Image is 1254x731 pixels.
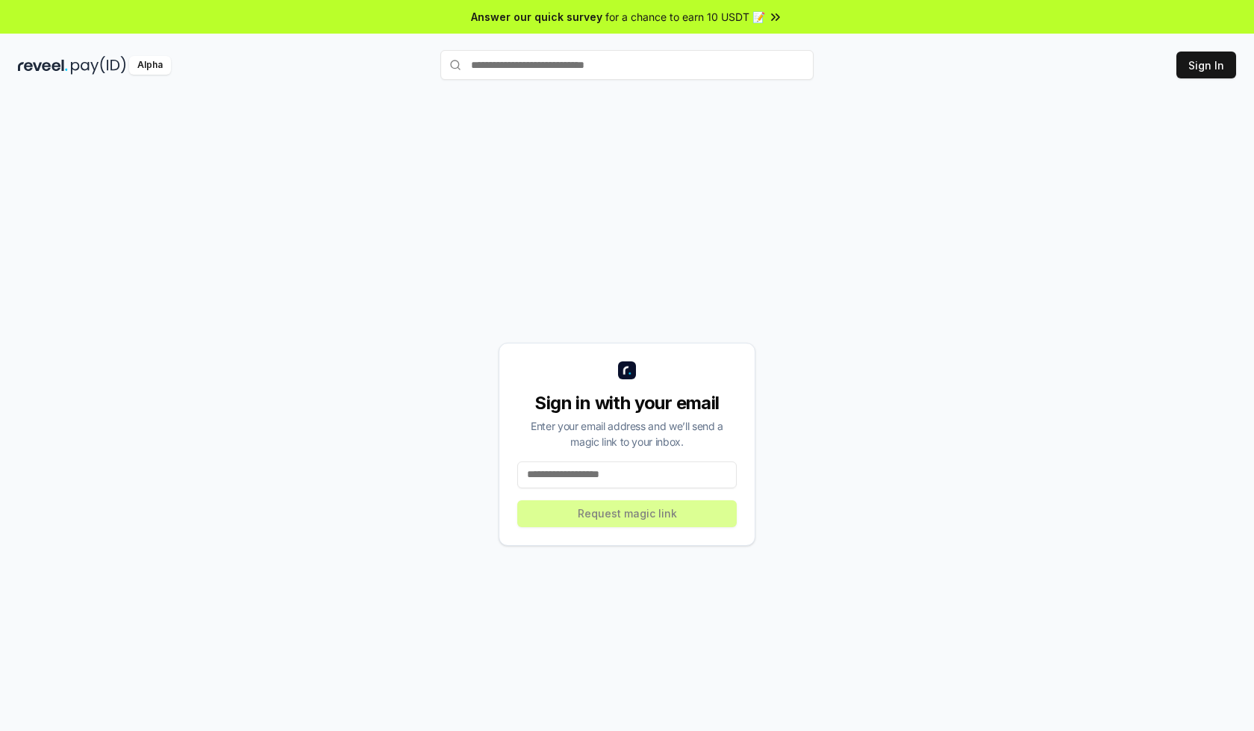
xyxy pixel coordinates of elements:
[605,9,765,25] span: for a chance to earn 10 USDT 📝
[618,361,636,379] img: logo_small
[129,56,171,75] div: Alpha
[517,418,737,450] div: Enter your email address and we’ll send a magic link to your inbox.
[471,9,602,25] span: Answer our quick survey
[18,56,68,75] img: reveel_dark
[1176,52,1236,78] button: Sign In
[517,391,737,415] div: Sign in with your email
[71,56,126,75] img: pay_id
